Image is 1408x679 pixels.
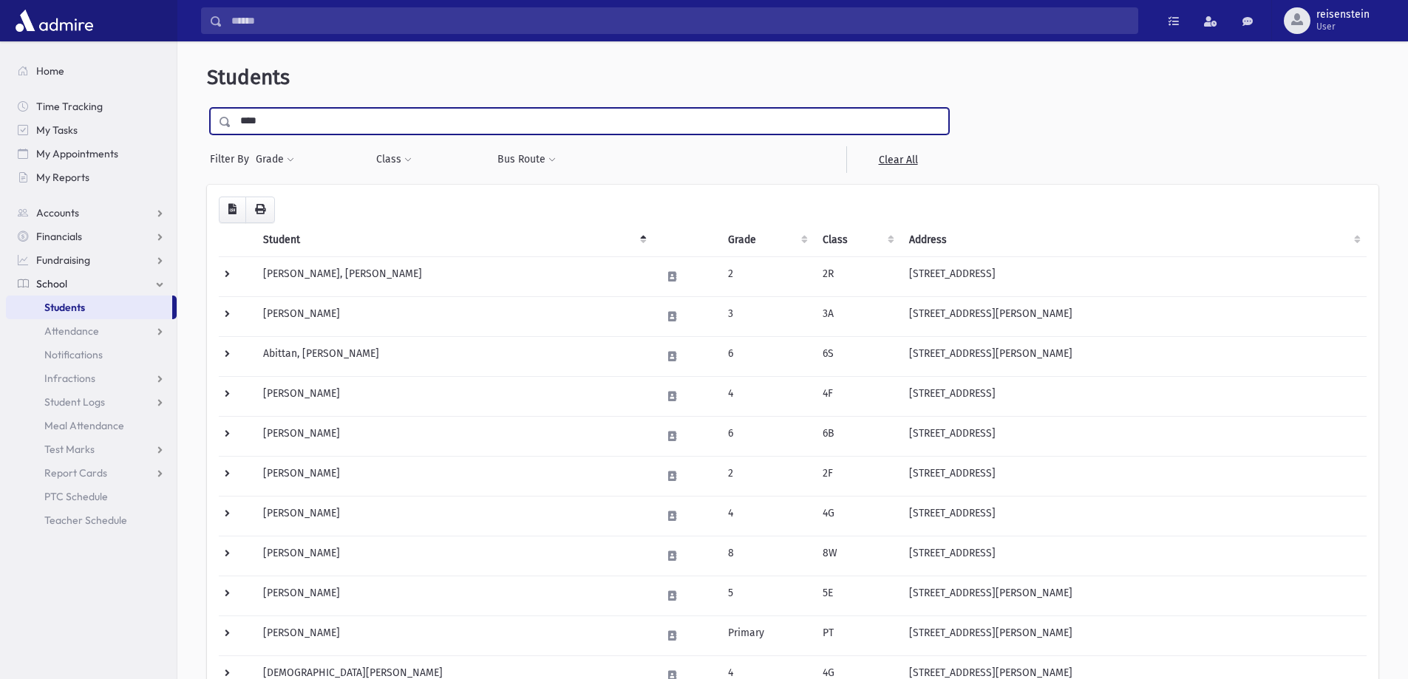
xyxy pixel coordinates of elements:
[900,496,1367,536] td: [STREET_ADDRESS]
[36,171,89,184] span: My Reports
[1316,9,1370,21] span: reisenstein
[207,65,290,89] span: Students
[254,536,653,576] td: [PERSON_NAME]
[719,576,814,615] td: 5
[254,416,653,456] td: [PERSON_NAME]
[814,256,900,296] td: 2R
[222,7,1137,34] input: Search
[44,301,85,314] span: Students
[254,496,653,536] td: [PERSON_NAME]
[6,272,177,296] a: School
[719,336,814,376] td: 6
[6,201,177,225] a: Accounts
[6,166,177,189] a: My Reports
[36,100,103,113] span: Time Tracking
[1316,21,1370,33] span: User
[44,324,99,338] span: Attendance
[44,395,105,409] span: Student Logs
[6,296,172,319] a: Students
[44,419,124,432] span: Meal Attendance
[36,277,67,290] span: School
[6,118,177,142] a: My Tasks
[36,206,79,219] span: Accounts
[900,615,1367,655] td: [STREET_ADDRESS][PERSON_NAME]
[6,319,177,343] a: Attendance
[6,437,177,461] a: Test Marks
[254,456,653,496] td: [PERSON_NAME]
[900,256,1367,296] td: [STREET_ADDRESS]
[719,536,814,576] td: 8
[12,6,97,35] img: AdmirePro
[814,536,900,576] td: 8W
[6,225,177,248] a: Financials
[36,147,118,160] span: My Appointments
[44,372,95,385] span: Infractions
[814,615,900,655] td: PT
[254,376,653,416] td: [PERSON_NAME]
[900,416,1367,456] td: [STREET_ADDRESS]
[814,456,900,496] td: 2F
[900,336,1367,376] td: [STREET_ADDRESS][PERSON_NAME]
[6,343,177,366] a: Notifications
[6,248,177,272] a: Fundraising
[6,95,177,118] a: Time Tracking
[719,496,814,536] td: 4
[719,223,814,257] th: Grade: activate to sort column ascending
[497,146,557,173] button: Bus Route
[814,376,900,416] td: 4F
[814,496,900,536] td: 4G
[44,490,108,503] span: PTC Schedule
[900,223,1367,257] th: Address: activate to sort column ascending
[719,376,814,416] td: 4
[44,443,95,456] span: Test Marks
[6,461,177,485] a: Report Cards
[254,256,653,296] td: [PERSON_NAME], [PERSON_NAME]
[814,336,900,376] td: 6S
[36,64,64,78] span: Home
[719,456,814,496] td: 2
[846,146,949,173] a: Clear All
[254,296,653,336] td: [PERSON_NAME]
[6,59,177,83] a: Home
[900,576,1367,615] td: [STREET_ADDRESS][PERSON_NAME]
[6,366,177,390] a: Infractions
[245,197,275,223] button: Print
[375,146,412,173] button: Class
[254,223,653,257] th: Student: activate to sort column descending
[36,123,78,137] span: My Tasks
[254,336,653,376] td: Abittan, [PERSON_NAME]
[814,296,900,336] td: 3A
[719,615,814,655] td: Primary
[36,253,90,267] span: Fundraising
[719,416,814,456] td: 6
[44,513,127,527] span: Teacher Schedule
[6,390,177,414] a: Student Logs
[36,230,82,243] span: Financials
[814,416,900,456] td: 6B
[255,146,295,173] button: Grade
[254,615,653,655] td: [PERSON_NAME]
[44,348,103,361] span: Notifications
[719,256,814,296] td: 2
[900,456,1367,496] td: [STREET_ADDRESS]
[6,508,177,532] a: Teacher Schedule
[900,536,1367,576] td: [STREET_ADDRESS]
[814,576,900,615] td: 5E
[900,296,1367,336] td: [STREET_ADDRESS][PERSON_NAME]
[219,197,246,223] button: CSV
[719,296,814,336] td: 3
[6,414,177,437] a: Meal Attendance
[814,223,900,257] th: Class: activate to sort column ascending
[254,576,653,615] td: [PERSON_NAME]
[210,151,255,167] span: Filter By
[6,485,177,508] a: PTC Schedule
[900,376,1367,416] td: [STREET_ADDRESS]
[44,466,107,480] span: Report Cards
[6,142,177,166] a: My Appointments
